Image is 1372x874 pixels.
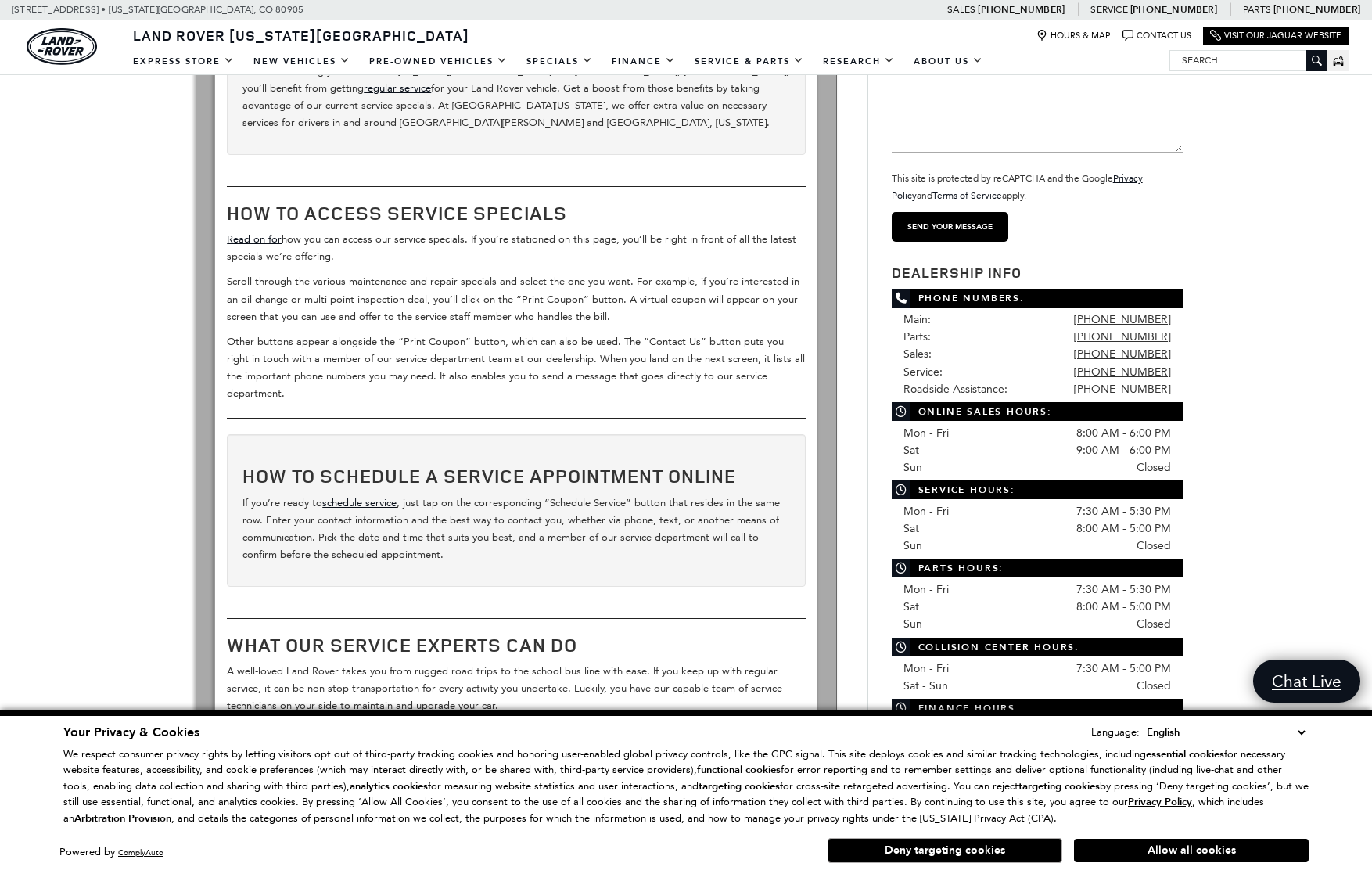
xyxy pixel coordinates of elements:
span: Closed [1137,678,1171,695]
span: Sun [903,617,922,631]
input: Search [1170,51,1327,70]
strong: targeting cookies [699,779,780,793]
a: [PHONE_NUMBER] [1074,365,1171,379]
a: New Vehicles [244,48,360,75]
span: 8:00 AM - 5:00 PM [1076,599,1171,616]
div: Language: [1091,727,1140,737]
span: Closed [1137,459,1171,477]
a: Specials [517,48,602,75]
span: Mon - Fri [903,426,949,440]
p: For all the driving you do around [US_STATE][GEOGRAPHIC_DATA] and [GEOGRAPHIC_DATA], [GEOGRAPHIC_... [242,63,790,131]
span: 8:00 AM - 5:00 PM [1076,520,1171,538]
span: Chat Live [1264,671,1349,692]
a: [PHONE_NUMBER] [1074,383,1171,396]
span: Sat - Sun [903,679,948,692]
span: Land Rover [US_STATE][GEOGRAPHIC_DATA] [133,26,469,45]
span: Sales: [903,347,932,361]
strong: targeting cookies [1018,779,1100,793]
span: Parts: [903,330,931,343]
span: Sat [903,522,919,535]
a: schedule service [322,497,397,509]
span: 9:00 AM - 6:00 PM [1076,442,1171,459]
span: Sun [903,539,922,552]
p: We respect consumer privacy rights by letting visitors opt out of third-party tracking cookies an... [63,746,1309,827]
a: [PHONE_NUMBER] [1074,330,1171,343]
a: [STREET_ADDRESS] • [US_STATE][GEOGRAPHIC_DATA], CO 80905 [12,4,303,15]
a: Terms of Service [932,190,1002,201]
button: Deny targeting cookies [828,838,1062,863]
strong: analytics cookies [350,779,428,793]
span: Parts Hours: [892,559,1183,577]
u: Privacy Policy [1128,795,1192,809]
a: ComplyAuto [118,847,163,858]
strong: How to Schedule a Service Appointment Online [242,463,736,488]
nav: Main Navigation [124,48,993,75]
button: Allow all cookies [1074,839,1309,862]
a: [PHONE_NUMBER] [1074,347,1171,361]
a: [PHONE_NUMBER] [1273,3,1360,16]
strong: How to Access Service Specials [227,200,567,225]
a: Contact Us [1122,30,1191,41]
p: Scroll through the various maintenance and repair specials and select the one you want. For examp... [227,273,806,325]
strong: essential cookies [1146,747,1224,761]
span: 7:30 AM - 5:30 PM [1076,581,1171,599]
a: Service & Parts [685,48,814,75]
a: Visit Our Jaguar Website [1210,30,1341,41]
span: Main: [903,313,931,326]
span: Service Hours: [892,480,1183,499]
span: Sat [903,600,919,613]
a: Read on for [227,233,282,245]
p: A well-loved Land Rover takes you from rugged road trips to the school bus line with ease. If you... [227,663,806,714]
span: Your Privacy & Cookies [63,724,199,741]
span: 7:30 AM - 5:00 PM [1076,660,1171,678]
span: Sun [903,461,922,474]
span: Service: [903,365,943,379]
strong: What Our Service Experts Can Do [227,632,577,657]
span: Mon - Fri [903,583,949,596]
a: Pre-Owned Vehicles [360,48,517,75]
span: Online Sales Hours: [892,402,1183,421]
h3: Dealership Info [892,265,1183,281]
span: Roadside Assistance: [903,383,1007,396]
strong: functional cookies [697,763,781,777]
a: EXPRESS STORE [124,48,244,75]
span: Collision Center Hours: [892,638,1183,656]
span: Service [1090,4,1127,15]
span: Phone Numbers: [892,289,1183,308]
a: Research [814,48,904,75]
span: 7:30 AM - 5:30 PM [1076,503,1171,520]
span: 8:00 AM - 6:00 PM [1076,425,1171,442]
span: Closed [1137,538,1171,555]
a: Land Rover [US_STATE][GEOGRAPHIC_DATA] [124,26,479,45]
a: regular service [364,82,431,94]
a: Hours & Map [1036,30,1111,41]
a: Privacy Policy [1128,796,1192,807]
a: Finance [602,48,685,75]
span: Closed [1137,616,1171,633]
small: This site is protected by reCAPTCHA and the Google and apply. [892,173,1143,201]
a: About Us [904,48,993,75]
span: Mon - Fri [903,662,949,675]
div: Powered by [59,847,163,858]
a: [PHONE_NUMBER] [1074,313,1171,326]
span: Sat [903,444,919,457]
a: [PHONE_NUMBER] [1130,3,1217,16]
select: Language Select [1143,724,1309,741]
a: land-rover [27,28,97,65]
input: Send your message [892,212,1008,242]
span: Sales [947,4,975,15]
strong: Arbitration Provision [74,811,171,825]
span: Parts [1243,4,1271,15]
img: Land Rover [27,28,97,65]
p: Other buttons appear alongside the “Print Coupon” button, which can also be used. The “Contact Us... [227,333,806,402]
span: Mon - Fri [903,505,949,518]
a: Chat Live [1253,660,1360,703]
p: If you’re ready to , just tap on the corresponding “Schedule Service” button that resides in the ... [242,495,790,563]
p: how you can access our service specials. If you’re stationed on this page, you’ll be right in fro... [227,231,806,265]
span: Finance Hours: [892,699,1183,718]
a: [PHONE_NUMBER] [978,3,1065,16]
